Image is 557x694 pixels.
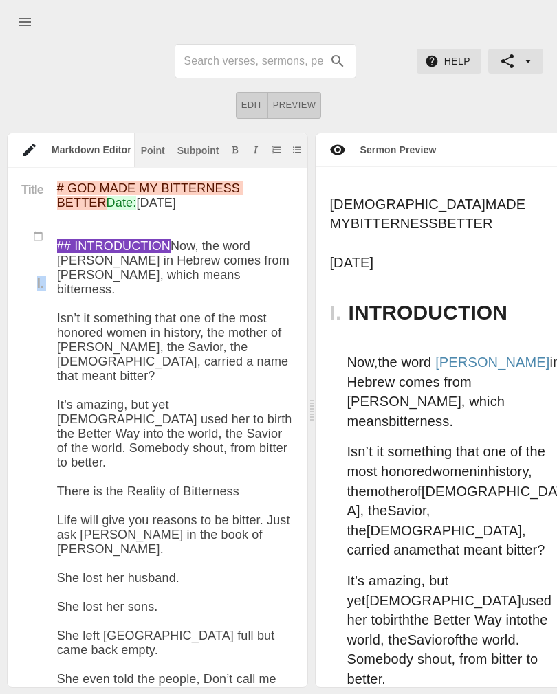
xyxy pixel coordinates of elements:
[346,143,436,157] div: Sermon Preview
[382,612,410,627] span: birth
[138,143,168,157] button: Insert point
[433,464,477,479] span: women
[175,143,222,157] button: Subpoint
[249,143,263,157] button: Add italic text
[329,197,485,212] span: [DEMOGRAPHIC_DATA]
[389,414,449,429] span: bitterness
[329,292,348,333] h2: I.
[488,625,540,678] iframe: Drift Widget Chat Controller
[402,542,437,557] span: name
[428,53,470,70] span: Help
[435,355,549,370] span: [PERSON_NAME]
[366,593,521,608] span: [DEMOGRAPHIC_DATA]
[417,49,481,74] button: Help
[270,143,283,157] button: Add ordered list
[351,216,438,231] span: BITTERNESS
[21,276,43,290] div: I.
[347,612,547,647] span: the world
[177,146,219,155] div: Subpoint
[290,143,304,157] button: Add unordered list
[236,92,322,119] div: text alignment
[184,50,323,72] input: Search sermons
[387,503,426,518] span: Savior
[459,632,516,647] span: the world
[273,98,316,113] span: Preview
[367,523,522,538] span: [DEMOGRAPHIC_DATA]
[323,46,353,76] button: search
[228,143,242,157] button: Add bold text
[8,5,41,38] button: menu
[408,632,448,647] span: Savior
[367,484,410,499] span: mother
[268,92,322,119] button: Preview
[141,146,165,155] div: Point
[488,464,528,479] span: history
[378,355,431,370] span: the word
[236,92,268,119] button: Edit
[241,98,263,113] span: Edit
[8,181,57,229] div: Title
[38,143,134,157] div: Markdown Editor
